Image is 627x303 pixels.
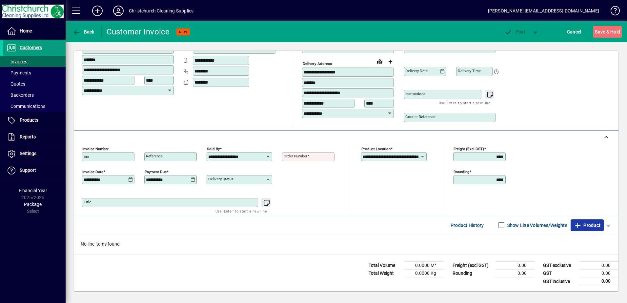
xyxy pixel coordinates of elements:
label: Show Line Volumes/Weights [506,222,567,229]
mat-label: Instructions [405,91,425,96]
td: GST [540,270,579,277]
mat-label: Delivery date [405,69,428,73]
td: GST exclusive [540,262,579,270]
mat-label: Freight (excl GST) [454,147,484,151]
a: Quotes [3,78,66,90]
span: Invoices [7,59,27,64]
mat-label: Courier Reference [405,114,435,119]
a: Home [3,23,66,39]
div: No line items found [74,234,618,254]
span: NEW [179,30,187,34]
td: 0.00 [579,277,618,286]
span: Financial Year [19,188,47,193]
span: Back [72,29,94,34]
span: Payments [7,70,31,75]
span: Support [20,168,36,173]
span: P [516,29,518,34]
mat-label: Title [84,200,91,204]
a: Invoices [3,56,66,67]
button: Back [71,26,96,38]
button: Product [571,219,604,231]
mat-label: Invoice date [82,170,103,174]
span: Reports [20,134,36,139]
button: Save & Hold [593,26,622,38]
span: Quotes [7,81,25,87]
a: Reports [3,129,66,145]
td: 0.0000 Kg [405,270,444,277]
button: Post [501,26,529,38]
td: 0.00 [579,262,618,270]
mat-label: Invoice number [82,147,109,151]
a: Knowledge Base [606,1,619,23]
td: 0.00 [495,270,535,277]
mat-hint: Use 'Enter' to start a new line [439,99,490,107]
mat-label: Payment due [145,170,167,174]
td: Rounding [449,270,495,277]
a: Settings [3,146,66,162]
td: 0.00 [579,270,618,277]
div: Customer Invoice [107,27,170,37]
mat-label: Sold by [207,147,220,151]
div: [PERSON_NAME] [EMAIL_ADDRESS][DOMAIN_NAME] [488,6,599,16]
td: GST inclusive [540,277,579,286]
span: Product [574,220,600,231]
button: Profile [108,5,129,17]
span: Communications [7,104,45,109]
mat-label: Rounding [454,170,469,174]
span: ave & Hold [595,27,620,37]
span: Home [20,28,32,33]
mat-hint: Use 'Enter' to start a new line [215,207,267,215]
button: Choose address [385,56,395,67]
span: Backorders [7,92,34,98]
button: Cancel [565,26,583,38]
mat-label: Product location [361,147,391,151]
a: Products [3,112,66,129]
span: Cancel [567,27,581,37]
a: Communications [3,101,66,112]
mat-label: Reference [146,154,163,158]
a: Support [3,162,66,179]
td: 0.00 [495,262,535,270]
a: Backorders [3,90,66,101]
span: Products [20,117,38,123]
td: 0.0000 M³ [405,262,444,270]
span: Customers [20,45,42,50]
td: Total Volume [365,262,405,270]
span: S [595,29,597,34]
span: ost [504,29,525,34]
button: Add [87,5,108,17]
app-page-header-button: Back [66,26,102,38]
span: Package [24,202,42,207]
span: Settings [20,151,36,156]
td: Freight (excl GST) [449,262,495,270]
mat-label: Delivery status [208,177,233,181]
span: Product History [451,220,484,231]
div: Christchurch Cleaning Supplies [129,6,193,16]
mat-label: Delivery time [458,69,481,73]
a: View on map [374,56,385,67]
td: Total Weight [365,270,405,277]
mat-label: Order number [284,154,307,158]
a: Payments [3,67,66,78]
button: Product History [448,219,487,231]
